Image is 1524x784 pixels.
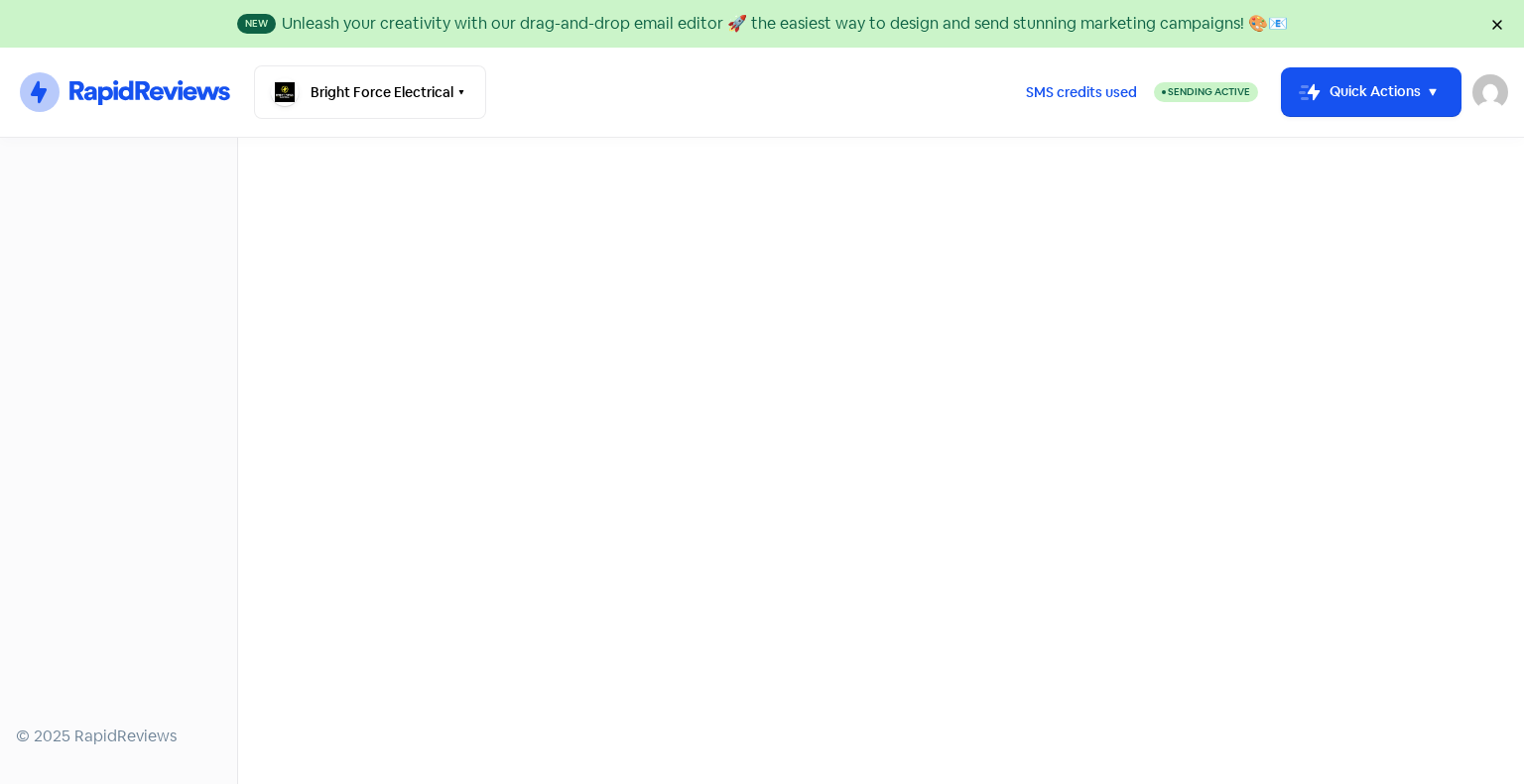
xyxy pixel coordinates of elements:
img: User [1472,74,1508,110]
a: SMS credits used [1009,80,1154,101]
div: © 2025 RapidReviews [16,725,221,748]
span: SMS credits used [1026,82,1137,103]
span: New [237,14,276,34]
button: Quick Actions [1282,68,1460,116]
button: Bright Force Electrical [254,65,486,119]
span: Sending Active [1168,85,1250,98]
div: Unleash your creativity with our drag-and-drop email editor 🚀 the easiest way to design and send ... [282,12,1288,36]
a: Sending Active [1154,80,1258,104]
